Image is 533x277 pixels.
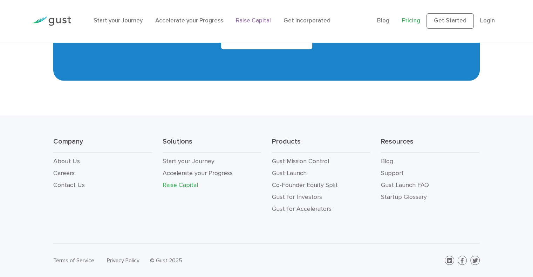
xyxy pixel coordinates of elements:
a: Gust for Accelerators [272,205,331,212]
a: Co-Founder Equity Split [272,181,337,188]
h3: Resources [381,137,480,152]
a: Startup Glossary [381,193,427,200]
a: Get Incorporated [283,17,330,24]
a: Contact Us [53,181,85,188]
a: Start your Journey [94,17,143,24]
h3: Products [272,137,370,152]
a: Terms of Service [53,257,94,263]
h3: Company [53,137,152,152]
img: Gust Logo [32,16,71,26]
a: About Us [53,157,80,165]
a: Support [381,169,404,176]
div: © Gust 2025 [150,255,261,265]
a: Blog [377,17,389,24]
a: Gust Mission Control [272,157,329,165]
a: Gust Launch [272,169,306,176]
a: Pricing [402,17,420,24]
a: Careers [53,169,75,176]
a: Raise Capital [163,181,198,188]
a: Login [480,17,495,24]
a: Accelerate your Progress [155,17,223,24]
a: Get Started [426,13,474,29]
h3: Solutions [163,137,261,152]
a: Gust for Investors [272,193,322,200]
a: Raise Capital [236,17,271,24]
a: Privacy Policy [107,257,139,263]
a: Accelerate your Progress [163,169,233,176]
a: Gust Launch FAQ [381,181,429,188]
a: Blog [381,157,393,165]
a: Start your Journey [163,157,214,165]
